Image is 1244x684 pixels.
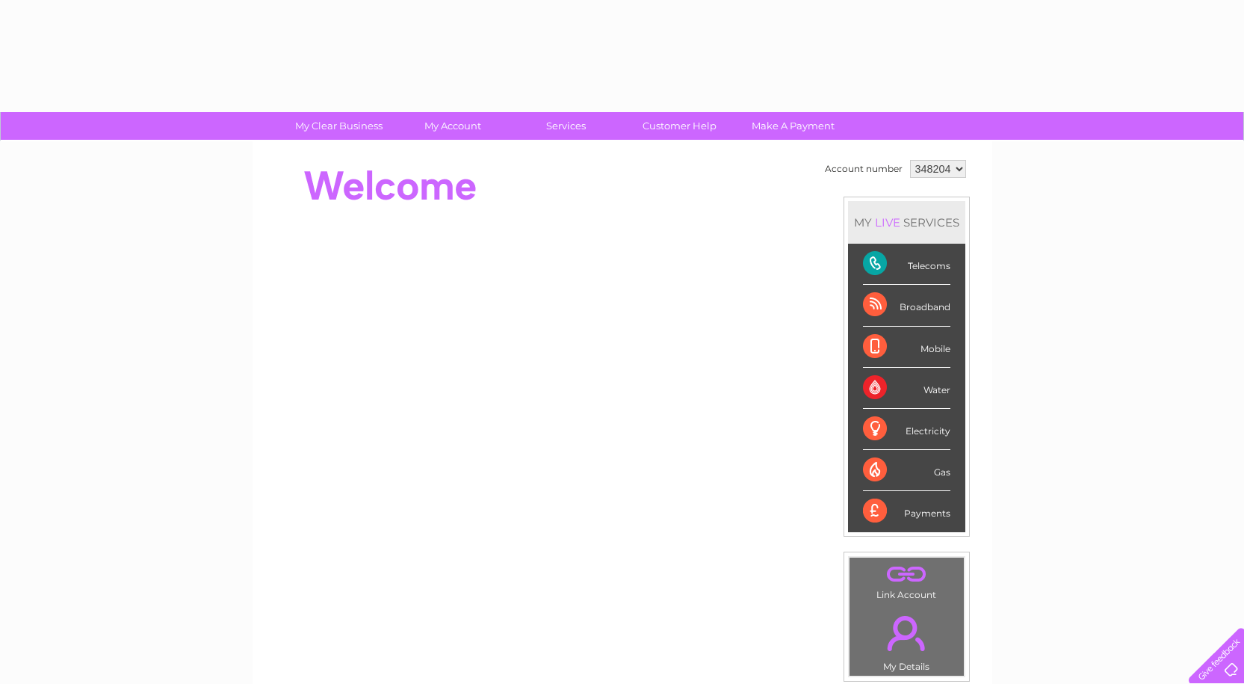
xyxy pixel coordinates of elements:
a: Customer Help [618,112,741,140]
a: Make A Payment [731,112,855,140]
div: MY SERVICES [848,201,965,244]
a: . [853,607,960,659]
a: . [853,561,960,588]
div: Mobile [863,327,950,368]
a: My Account [391,112,514,140]
td: Account number [821,156,906,182]
a: My Clear Business [277,112,400,140]
div: Payments [863,491,950,532]
div: Telecoms [863,244,950,285]
div: Water [863,368,950,409]
div: Electricity [863,409,950,450]
div: LIVE [872,215,903,229]
td: Link Account [849,557,965,604]
div: Broadband [863,285,950,326]
td: My Details [849,603,965,677]
a: Services [504,112,628,140]
div: Gas [863,450,950,491]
